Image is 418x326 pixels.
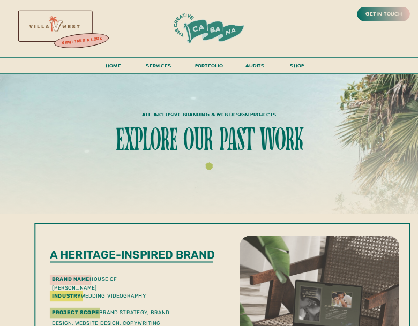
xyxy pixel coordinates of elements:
p: wedding videography [52,292,210,299]
a: Home [102,61,124,74]
p: house of [PERSON_NAME] [52,276,155,283]
p: all-inclusive branding & web design projects [115,110,303,116]
a: portfolio [192,61,225,74]
a: audits [244,61,265,73]
a: services [144,61,173,74]
b: industry [52,293,81,299]
a: shop [280,61,313,73]
b: Project Scope [52,309,99,316]
span: services [146,62,171,69]
p: A heritage-inspired brand [50,248,217,262]
h1: explore our past work [88,125,330,156]
b: brand name [52,277,90,283]
a: new! take a look [54,34,111,48]
a: get in touch [364,10,404,19]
